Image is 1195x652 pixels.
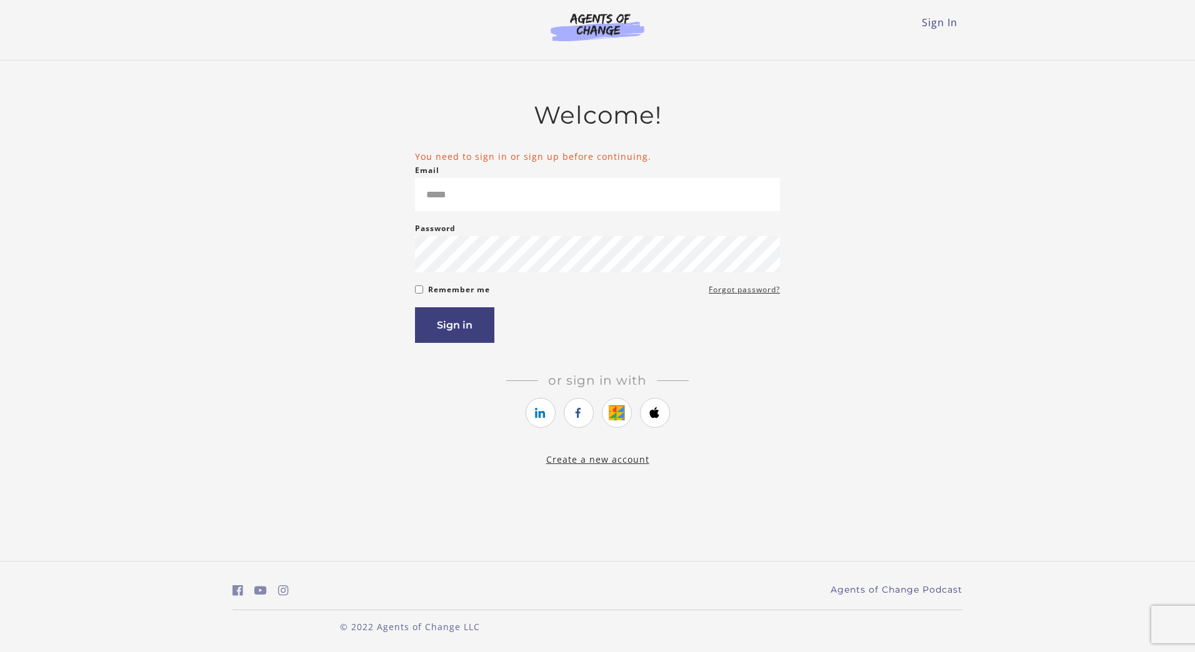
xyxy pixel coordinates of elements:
[254,581,267,600] a: https://www.youtube.com/c/AgentsofChangeTestPrepbyMeaganMitchell (Open in a new window)
[831,583,962,596] a: Agents of Change Podcast
[232,581,243,600] a: https://www.facebook.com/groups/aswbtestprep (Open in a new window)
[254,585,267,596] i: https://www.youtube.com/c/AgentsofChangeTestPrepbyMeaganMitchell (Open in a new window)
[278,581,289,600] a: https://www.instagram.com/agentsofchangeprep/ (Open in a new window)
[415,307,494,343] button: Sign in
[709,282,780,297] a: Forgot password?
[526,398,556,428] a: https://courses.thinkific.com/users/auth/linkedin?ss%5Breferral%5D=&ss%5Buser_return_to%5D=%2Fcou...
[537,12,657,41] img: Agents of Change Logo
[415,150,780,163] li: You need to sign in or sign up before continuing.
[538,373,657,388] span: Or sign in with
[428,282,490,297] label: Remember me
[922,16,957,29] a: Sign In
[602,398,632,428] a: https://courses.thinkific.com/users/auth/google?ss%5Breferral%5D=&ss%5Buser_return_to%5D=%2Fcours...
[546,453,649,465] a: Create a new account
[640,398,670,428] a: https://courses.thinkific.com/users/auth/apple?ss%5Breferral%5D=&ss%5Buser_return_to%5D=%2Fcourse...
[232,620,587,633] p: © 2022 Agents of Change LLC
[415,101,780,130] h2: Welcome!
[564,398,594,428] a: https://courses.thinkific.com/users/auth/facebook?ss%5Breferral%5D=&ss%5Buser_return_to%5D=%2Fcou...
[232,585,243,596] i: https://www.facebook.com/groups/aswbtestprep (Open in a new window)
[278,585,289,596] i: https://www.instagram.com/agentsofchangeprep/ (Open in a new window)
[415,163,439,178] label: Email
[415,221,456,236] label: Password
